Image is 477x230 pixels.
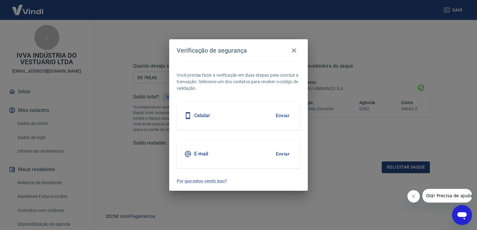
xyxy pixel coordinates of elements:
[177,178,300,184] a: Por que estou vendo isso?
[422,189,472,203] iframe: Mensagem da empresa
[4,4,52,9] span: Olá! Precisa de ajuda?
[194,113,210,119] h5: Celular
[452,205,472,225] iframe: Botão para abrir a janela de mensagens
[273,147,293,161] button: Enviar
[273,109,293,122] button: Enviar
[194,151,208,157] h5: E-mail
[177,72,300,92] p: Você precisa fazer a verificação em duas etapas para concluir a transação. Selecione um dos conta...
[177,47,247,54] h4: Verificação de segurança
[407,190,420,203] iframe: Fechar mensagem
